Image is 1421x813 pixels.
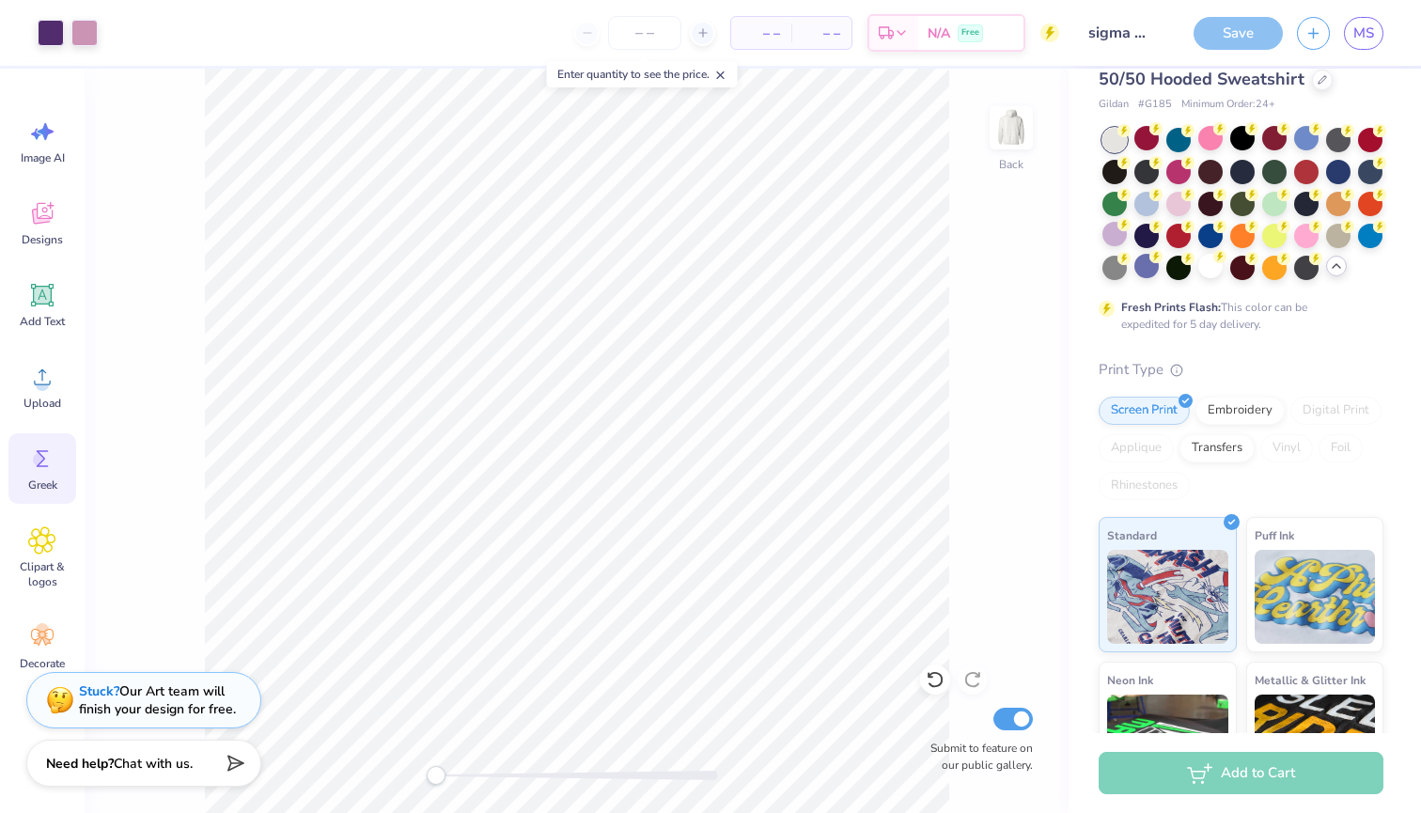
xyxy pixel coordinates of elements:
strong: Fresh Prints Flash: [1121,300,1221,315]
img: Neon Ink [1107,695,1228,789]
span: Neon Ink [1107,670,1153,690]
span: Clipart & logos [11,559,73,589]
span: Puff Ink [1255,525,1294,545]
div: Our Art team will finish your design for free. [79,682,236,718]
span: Gildan [1099,97,1129,113]
span: Add Text [20,314,65,329]
span: Greek [28,477,57,492]
span: Minimum Order: 24 + [1181,97,1275,113]
div: Enter quantity to see the price. [547,61,738,87]
div: Digital Print [1290,397,1382,425]
img: Standard [1107,550,1228,644]
span: Standard [1107,525,1157,545]
label: Submit to feature on our public gallery. [920,740,1033,774]
span: Metallic & Glitter Ink [1255,670,1366,690]
span: Chat with us. [114,755,193,773]
div: Embroidery [1195,397,1285,425]
div: Print Type [1099,359,1383,381]
span: – – [742,23,780,43]
div: Foil [1319,434,1363,462]
strong: Need help? [46,755,114,773]
div: Transfers [1179,434,1255,462]
a: MS [1344,17,1383,50]
div: Back [999,156,1023,173]
div: This color can be expedited for 5 day delivery. [1121,299,1352,333]
img: Back [992,109,1030,147]
img: Metallic & Glitter Ink [1255,695,1376,789]
strong: Stuck? [79,682,119,700]
div: Screen Print [1099,397,1190,425]
span: N/A [928,23,950,43]
span: Image AI [21,150,65,165]
input: – – [608,16,681,50]
span: Free [961,26,979,39]
span: – – [803,23,840,43]
div: Vinyl [1260,434,1313,462]
div: Rhinestones [1099,472,1190,500]
span: MS [1353,23,1374,44]
span: Upload [23,396,61,411]
input: Untitled Design [1073,14,1165,52]
span: # G185 [1138,97,1172,113]
img: Puff Ink [1255,550,1376,644]
div: Applique [1099,434,1174,462]
span: Designs [22,232,63,247]
div: Accessibility label [427,766,445,785]
span: Decorate [20,656,65,671]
